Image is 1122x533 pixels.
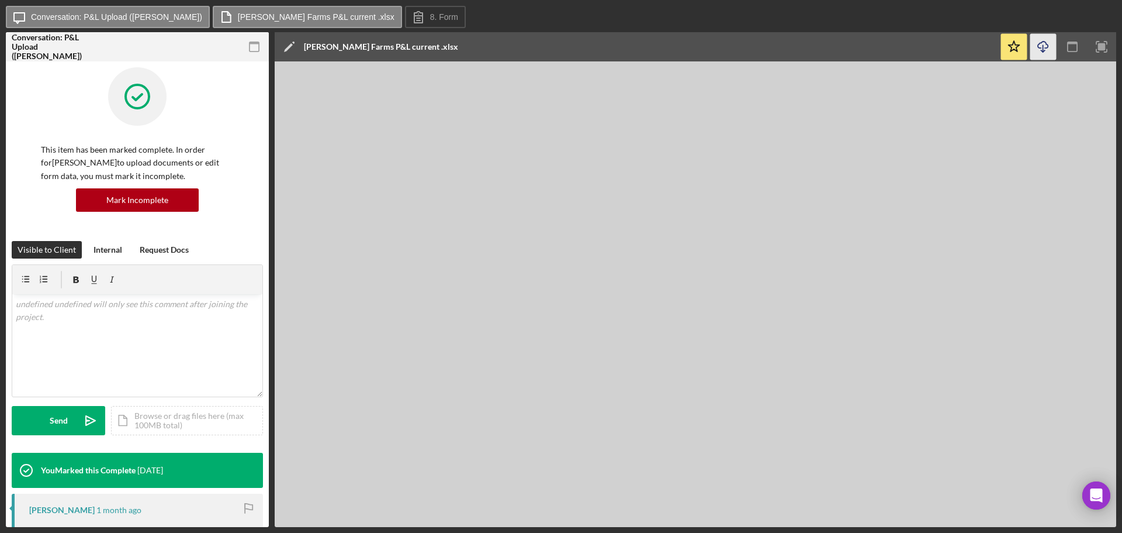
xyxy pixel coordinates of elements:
time: 2025-08-04 13:54 [137,466,163,475]
div: Mark Incomplete [106,188,168,212]
button: Mark Incomplete [76,188,199,212]
div: Send [50,406,68,435]
div: Visible to Client [18,241,76,259]
button: [PERSON_NAME] Farms P&L current .xlsx [213,6,402,28]
div: Request Docs [140,241,189,259]
label: 8. Form [430,12,458,22]
div: [PERSON_NAME] [29,506,95,515]
label: Conversation: P&L Upload ([PERSON_NAME]) [31,12,202,22]
button: 8. Form [405,6,466,28]
button: Request Docs [134,241,195,259]
div: Internal [93,241,122,259]
div: [PERSON_NAME] Farms P&L current .xlsx [304,42,458,51]
button: Internal [88,241,128,259]
button: Send [12,406,105,435]
button: Conversation: P&L Upload ([PERSON_NAME]) [6,6,210,28]
div: Conversation: P&L Upload ([PERSON_NAME]) [12,33,93,61]
div: You Marked this Complete [41,466,136,475]
time: 2025-08-01 00:09 [96,506,141,515]
label: [PERSON_NAME] Farms P&L current .xlsx [238,12,394,22]
iframe: Document Preview [275,61,1116,527]
button: Visible to Client [12,241,82,259]
p: This item has been marked complete. In order for [PERSON_NAME] to upload documents or edit form d... [41,143,234,183]
div: Open Intercom Messenger [1082,482,1110,510]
